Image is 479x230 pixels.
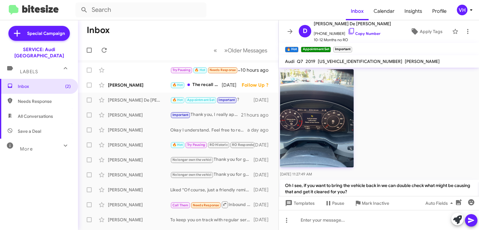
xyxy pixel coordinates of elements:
[170,81,222,89] div: The recall is under warranty, but the service does cost. Can you please provide your current mile...
[369,2,399,20] a: Calendar
[285,59,294,64] span: Audi
[349,198,394,209] button: Mark Inactive
[108,142,170,148] div: [PERSON_NAME]
[187,143,205,147] span: Try Pausing
[452,5,472,15] button: VH
[242,82,273,88] div: Follow Up ?
[172,173,212,177] span: No longer own the vehicl
[18,83,71,89] span: Inbox
[346,2,369,20] a: Inbox
[108,157,170,163] div: [PERSON_NAME]
[403,26,449,37] button: Apply Tags
[108,187,170,193] div: [PERSON_NAME]
[65,83,71,89] span: (2)
[108,82,170,88] div: [PERSON_NAME]
[172,83,183,87] span: 🔥 Hot
[75,2,206,17] input: Search
[254,97,273,103] div: [DATE]
[240,67,273,73] div: 10 hours ago
[254,187,273,193] div: [DATE]
[425,198,455,209] span: Auto Fields
[241,112,273,118] div: 21 hours ago
[457,5,467,15] div: VH
[362,198,389,209] span: Mark Inactive
[318,59,402,64] span: [US_VEHICLE_IDENTIFICATION_NUMBER]
[20,146,33,152] span: More
[170,66,240,74] div: Mileage is 31,008. Thanks!
[108,97,170,103] div: [PERSON_NAME] De [PERSON_NAME]
[87,25,110,35] h1: Inbox
[170,187,254,193] div: Liked “Of course, just a friendly reminder. Let me know if I can help in the future.”
[314,20,391,27] span: [PERSON_NAME] De [PERSON_NAME]
[18,113,53,119] span: All Conversations
[108,217,170,223] div: [PERSON_NAME]
[222,82,242,88] div: [DATE]
[285,47,298,52] small: 🔥 Hot
[232,143,269,147] span: RO Responded Historic
[306,59,315,64] span: 2019
[280,180,478,197] p: Oh I see, if you want to bring the vehicle back in we can double check what might be causing that...
[172,98,183,102] span: 🔥 Hot
[108,112,170,118] div: [PERSON_NAME]
[333,47,352,52] small: Important
[280,172,312,176] span: [DATE] 11:27:49 AM
[108,172,170,178] div: [PERSON_NAME]
[220,44,271,57] button: Next
[210,44,271,57] nav: Page navigation example
[170,217,254,223] div: To keep you on track with regular service maintenance on your vehicle, we recommend from 1 year o...
[405,59,440,64] span: [PERSON_NAME]
[303,26,307,36] span: D
[108,202,170,208] div: [PERSON_NAME]
[172,143,183,147] span: 🔥 Hot
[247,127,273,133] div: a day ago
[427,2,452,20] a: Profile
[279,198,320,209] button: Templates
[8,26,70,41] a: Special Campaign
[170,96,254,103] div: ?
[210,143,228,147] span: RO Historic
[399,2,427,20] a: Insights
[170,171,254,178] div: Thank you for getting back to me. I will update my records.
[210,68,236,72] span: Needs Response
[320,198,349,209] button: Pause
[170,156,254,163] div: Thank you for getting back to me. I will update my records.
[254,142,273,148] div: [DATE]
[172,158,212,162] span: No longer own the vehicl
[254,157,273,163] div: [DATE]
[420,26,443,37] span: Apply Tags
[219,98,235,102] span: Important
[172,68,191,72] span: Try Pausing
[348,31,380,36] a: Copy Number
[297,59,303,64] span: Q7
[420,198,460,209] button: Auto Fields
[172,203,189,207] span: Call Them
[170,141,254,148] div: First, can you provide your current mileage or an estimate of it so I can look at the options for...
[195,68,205,72] span: 🔥 Hot
[187,98,215,102] span: Appointment Set
[18,98,71,104] span: Needs Response
[284,198,315,209] span: Templates
[172,113,189,117] span: Important
[224,46,228,54] span: »
[314,37,391,43] span: 10-12 Months no RO
[301,47,331,52] small: Appointment Set
[170,127,247,133] div: Okay I understand. Feel free to reach out if I can help in the future!👍
[108,127,170,133] div: [PERSON_NAME]
[228,47,267,54] span: Older Messages
[332,198,344,209] span: Pause
[27,30,65,36] span: Special Campaign
[193,203,219,207] span: Needs Response
[314,27,391,37] span: [PHONE_NUMBER]
[280,69,354,167] img: ME8707ba818b0ab8cb873040139efae959
[170,201,254,208] div: Inbound Call
[210,44,221,57] button: Previous
[170,111,241,118] div: Thank you, I really appreciate your time and feedback!
[18,128,41,134] span: Save a Deal
[20,69,38,74] span: Labels
[254,217,273,223] div: [DATE]
[254,202,273,208] div: [DATE]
